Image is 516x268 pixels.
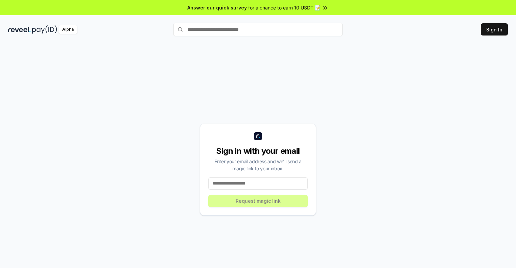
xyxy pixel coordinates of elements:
[248,4,321,11] span: for a chance to earn 10 USDT 📝
[481,23,508,35] button: Sign In
[208,158,308,172] div: Enter your email address and we’ll send a magic link to your inbox.
[32,25,57,34] img: pay_id
[208,146,308,156] div: Sign in with your email
[8,25,31,34] img: reveel_dark
[187,4,247,11] span: Answer our quick survey
[254,132,262,140] img: logo_small
[58,25,77,34] div: Alpha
